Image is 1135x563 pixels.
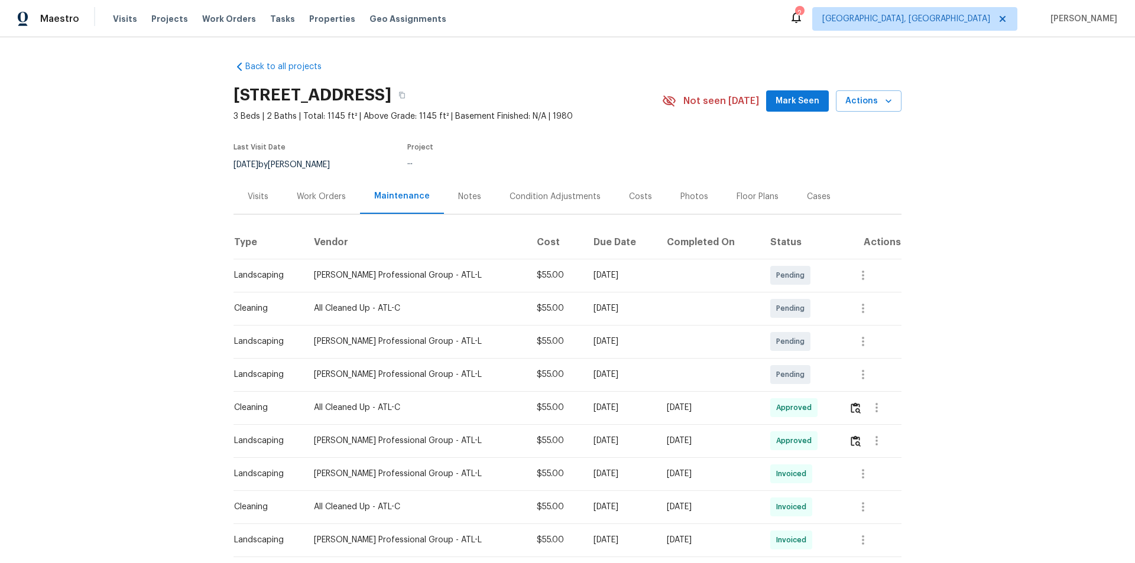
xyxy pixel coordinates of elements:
div: [DATE] [594,468,648,480]
h2: [STREET_ADDRESS] [234,89,391,101]
div: [DATE] [594,336,648,347]
th: Vendor [304,226,527,259]
span: Invoiced [776,501,811,513]
button: Actions [836,90,901,112]
span: Approved [776,435,816,447]
span: Approved [776,402,816,414]
span: Pending [776,336,809,347]
div: Landscaping [234,269,295,281]
th: Type [234,226,304,259]
span: Work Orders [202,13,256,25]
div: [DATE] [667,534,751,546]
span: Geo Assignments [369,13,446,25]
div: [PERSON_NAME] Professional Group - ATL-L [314,468,517,480]
div: $55.00 [537,336,575,347]
div: [DATE] [667,501,751,513]
div: Landscaping [234,534,295,546]
th: Completed On [657,226,761,259]
div: Landscaping [234,468,295,480]
span: Pending [776,302,809,314]
span: Projects [151,13,188,25]
div: Cleaning [234,302,295,314]
span: [PERSON_NAME] [1046,13,1117,25]
button: Review Icon [849,393,862,422]
div: [DATE] [667,435,751,447]
div: [DATE] [594,269,648,281]
th: Actions [839,226,901,259]
span: Not seen [DATE] [683,95,759,107]
div: Landscaping [234,336,295,347]
div: Photos [680,191,708,203]
button: Copy Address [391,84,413,106]
div: $55.00 [537,402,575,414]
span: Visits [113,13,137,25]
div: [PERSON_NAME] Professional Group - ATL-L [314,336,517,347]
span: Properties [309,13,355,25]
div: $55.00 [537,269,575,281]
div: $55.00 [537,435,575,447]
div: Visits [248,191,268,203]
div: Floor Plans [737,191,779,203]
span: 3 Beds | 2 Baths | Total: 1145 ft² | Above Grade: 1145 ft² | Basement Finished: N/A | 1980 [234,110,662,122]
div: All Cleaned Up - ATL-C [314,302,517,314]
div: $55.00 [537,534,575,546]
span: Invoiced [776,468,811,480]
div: [DATE] [594,501,648,513]
div: All Cleaned Up - ATL-C [314,402,517,414]
th: Due Date [584,226,657,259]
div: Landscaping [234,435,295,447]
div: [PERSON_NAME] Professional Group - ATL-L [314,435,517,447]
div: [DATE] [594,435,648,447]
span: Invoiced [776,534,811,546]
div: [PERSON_NAME] Professional Group - ATL-L [314,269,517,281]
div: Costs [629,191,652,203]
div: [DATE] [594,402,648,414]
div: ... [407,158,634,166]
div: Landscaping [234,369,295,380]
button: Review Icon [849,427,862,455]
div: $55.00 [537,302,575,314]
span: Actions [845,94,892,109]
span: Pending [776,369,809,380]
a: Back to all projects [234,61,347,73]
div: by [PERSON_NAME] [234,158,344,172]
div: [DATE] [594,302,648,314]
span: Pending [776,269,809,281]
span: Last Visit Date [234,144,286,151]
div: All Cleaned Up - ATL-C [314,501,517,513]
div: [PERSON_NAME] Professional Group - ATL-L [314,369,517,380]
img: Review Icon [851,435,861,447]
button: Mark Seen [766,90,829,112]
div: [DATE] [594,369,648,380]
span: Tasks [270,15,295,23]
th: Status [761,226,839,259]
div: Work Orders [297,191,346,203]
span: Maestro [40,13,79,25]
div: 2 [795,7,803,19]
div: $55.00 [537,468,575,480]
div: [PERSON_NAME] Professional Group - ATL-L [314,534,517,546]
div: [DATE] [667,402,751,414]
div: Maintenance [374,190,430,202]
div: [DATE] [594,534,648,546]
span: [GEOGRAPHIC_DATA], [GEOGRAPHIC_DATA] [822,13,990,25]
div: Cleaning [234,402,295,414]
div: [DATE] [667,468,751,480]
div: Notes [458,191,481,203]
img: Review Icon [851,402,861,414]
span: Project [407,144,433,151]
span: Mark Seen [776,94,819,109]
th: Cost [527,226,584,259]
div: Cleaning [234,501,295,513]
div: $55.00 [537,501,575,513]
div: Cases [807,191,831,203]
div: $55.00 [537,369,575,380]
div: Condition Adjustments [510,191,601,203]
span: [DATE] [234,161,258,169]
